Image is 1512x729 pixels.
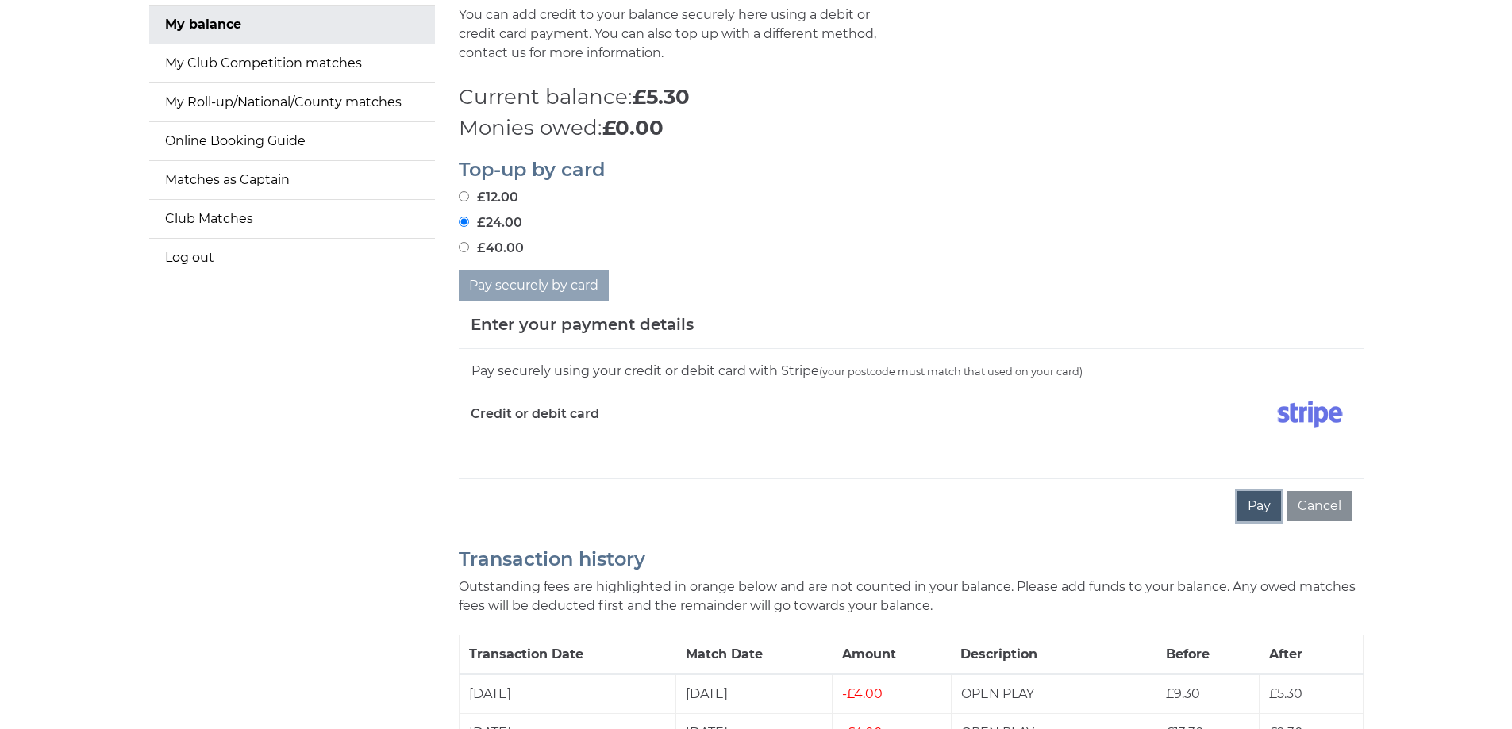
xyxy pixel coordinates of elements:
div: Pay securely using your credit or debit card with Stripe [471,361,1352,382]
p: Monies owed: [459,113,1364,144]
label: £24.00 [459,213,522,232]
th: Description [951,635,1156,675]
label: £40.00 [459,239,524,258]
small: (your postcode must match that used on your card) [819,366,1083,378]
button: Pay [1237,491,1281,521]
h2: Top-up by card [459,159,1364,180]
td: [DATE] [676,674,833,714]
a: My Roll-up/National/County matches [149,83,435,121]
button: Pay securely by card [459,270,609,301]
strong: £0.00 [602,115,664,140]
th: Transaction Date [459,635,676,675]
label: Credit or debit card [471,394,599,434]
input: £12.00 [459,191,469,201]
th: Before [1156,635,1260,675]
a: Log out [149,239,435,277]
span: £4.00 [842,686,883,701]
input: £40.00 [459,242,469,252]
td: [DATE] [459,674,676,714]
span: £5.30 [1269,686,1302,701]
label: £12.00 [459,188,518,207]
strong: £5.30 [633,84,690,109]
a: My balance [149,6,435,44]
th: Match Date [676,635,833,675]
h2: Transaction history [459,549,1364,570]
span: £9.30 [1166,686,1200,701]
p: Current balance: [459,82,1364,113]
a: Matches as Captain [149,161,435,199]
a: Club Matches [149,200,435,238]
a: Online Booking Guide [149,122,435,160]
p: Outstanding fees are highlighted in orange below and are not counted in your balance. Please add ... [459,577,1364,616]
a: My Club Competition matches [149,44,435,82]
th: After [1260,635,1363,675]
h5: Enter your payment details [471,313,694,336]
iframe: Secure card payment input frame [471,440,1352,454]
button: Cancel [1287,491,1352,521]
td: OPEN PLAY [951,674,1156,714]
th: Amount [833,635,952,675]
input: £24.00 [459,217,469,227]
